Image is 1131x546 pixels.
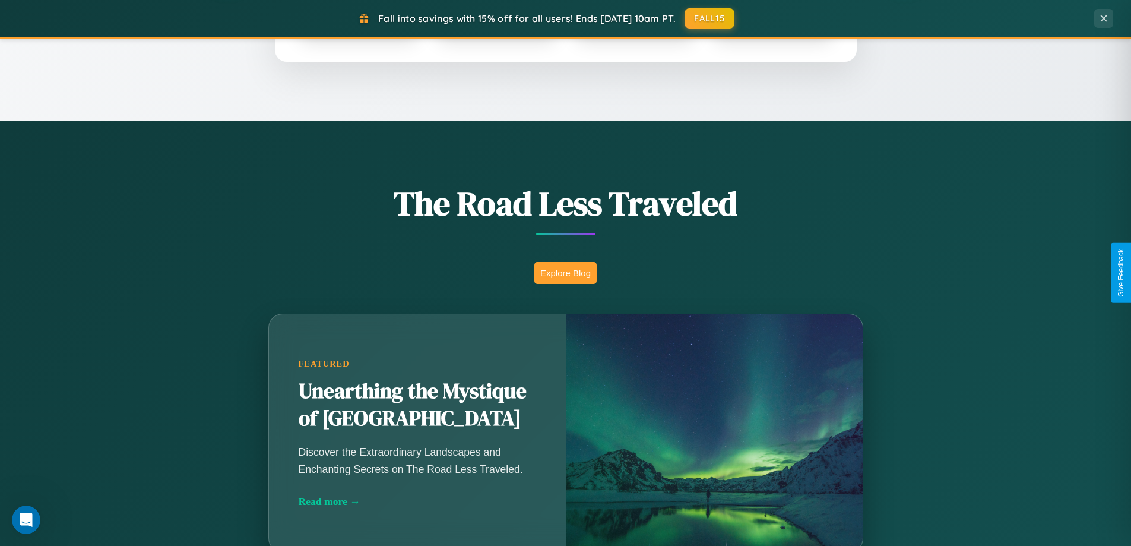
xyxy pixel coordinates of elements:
span: Fall into savings with 15% off for all users! Ends [DATE] 10am PT. [378,12,676,24]
div: Featured [299,359,536,369]
div: Give Feedback [1117,249,1125,297]
button: FALL15 [685,8,734,29]
div: Read more → [299,495,536,508]
h1: The Road Less Traveled [210,181,922,226]
h2: Unearthing the Mystique of [GEOGRAPHIC_DATA] [299,378,536,433]
button: Explore Blog [534,262,597,284]
p: Discover the Extraordinary Landscapes and Enchanting Secrets on The Road Less Traveled. [299,444,536,477]
iframe: Intercom live chat [12,506,40,534]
